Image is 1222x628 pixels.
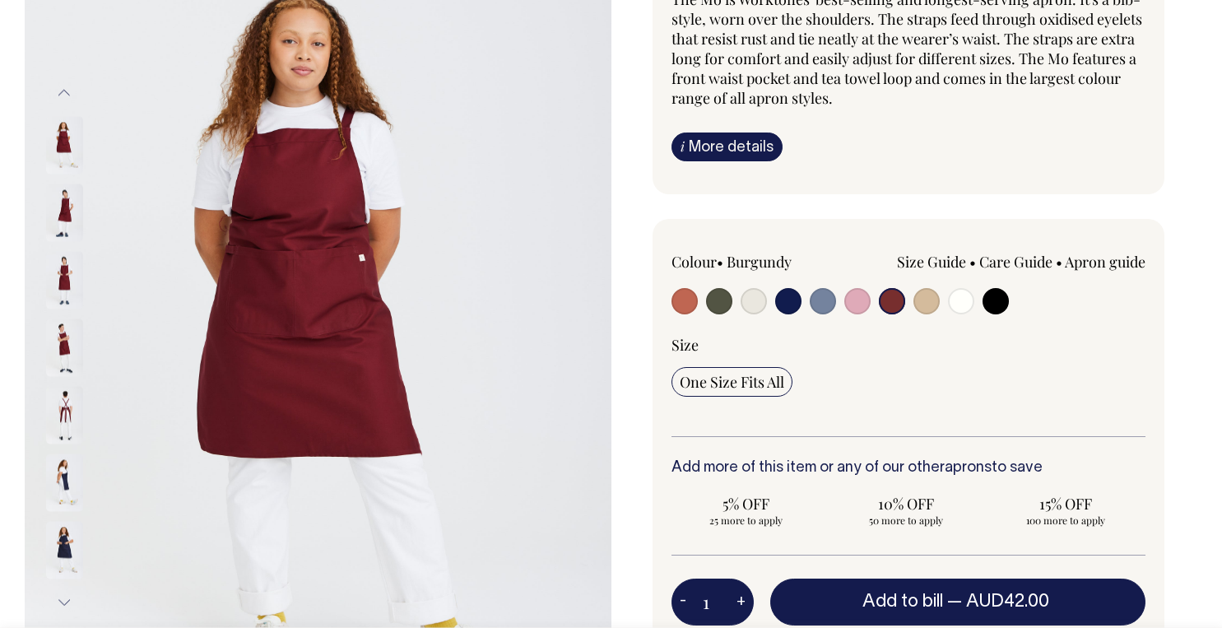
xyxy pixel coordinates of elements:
span: Add to bill [862,593,943,610]
span: 100 more to apply [999,514,1132,527]
img: burgundy [46,319,83,376]
label: Burgundy [727,252,792,272]
span: • [717,252,723,272]
span: • [969,252,976,272]
a: Care Guide [979,252,1052,272]
a: Size Guide [897,252,966,272]
button: Next [52,584,77,621]
span: 15% OFF [999,494,1132,514]
span: 25 more to apply [680,514,813,527]
span: • [1056,252,1062,272]
input: One Size Fits All [671,367,792,397]
div: Colour [671,252,862,272]
h6: Add more of this item or any of our other to save [671,460,1146,477]
input: 5% OFF 25 more to apply [671,489,821,532]
span: — [947,593,1053,610]
img: burgundy [46,184,83,241]
input: 10% OFF 50 more to apply [831,489,981,532]
img: burgundy [46,251,83,309]
div: Size [671,335,1146,355]
span: 10% OFF [839,494,973,514]
a: iMore details [671,133,783,161]
span: 50 more to apply [839,514,973,527]
span: AUD42.00 [966,593,1049,610]
a: Apron guide [1065,252,1145,272]
button: Add to bill —AUD42.00 [770,579,1146,625]
button: + [728,586,754,619]
img: dark-navy [46,521,83,579]
input: 15% OFF 100 more to apply [991,489,1141,532]
button: - [671,586,695,619]
a: aprons [945,461,992,475]
img: burgundy [46,116,83,174]
span: i [681,137,685,155]
img: dark-navy [46,454,83,511]
span: One Size Fits All [680,372,784,392]
button: Previous [52,75,77,112]
img: burgundy [46,386,83,444]
span: 5% OFF [680,494,813,514]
